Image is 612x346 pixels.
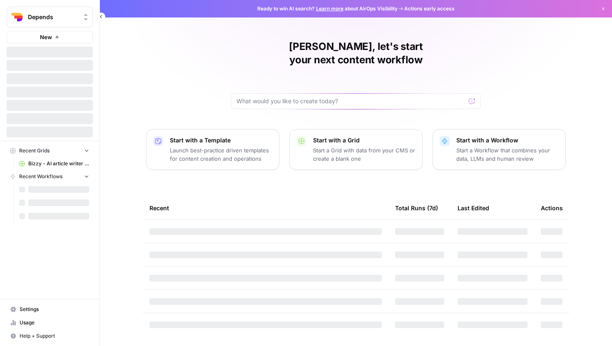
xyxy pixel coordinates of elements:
[40,33,52,41] span: New
[20,332,89,340] span: Help + Support
[146,129,279,170] button: Start with a TemplateLaunch best-practice driven templates for content creation and operations
[7,316,93,329] a: Usage
[20,319,89,326] span: Usage
[7,7,93,27] button: Workspace: Depends
[19,147,50,154] span: Recent Grids
[231,40,481,67] h1: [PERSON_NAME], let's start your next content workflow
[10,10,25,25] img: Depends Logo
[316,5,343,12] a: Learn more
[541,197,563,219] div: Actions
[456,146,559,163] p: Start a Workflow that combines your data, LLMs and human review
[170,136,272,144] p: Start with a Template
[7,303,93,316] a: Settings
[28,13,78,21] span: Depends
[289,129,423,170] button: Start with a GridStart a Grid with data from your CMS or create a blank one
[7,144,93,157] button: Recent Grids
[19,173,62,180] span: Recent Workflows
[15,157,93,170] a: Bizzy - AI article writer (from scratch)
[170,146,272,163] p: Launch best-practice driven templates for content creation and operations
[7,31,93,43] button: New
[28,160,89,167] span: Bizzy - AI article writer (from scratch)
[149,197,382,219] div: Recent
[433,129,566,170] button: Start with a WorkflowStart a Workflow that combines your data, LLMs and human review
[20,306,89,313] span: Settings
[456,136,559,144] p: Start with a Workflow
[257,5,398,12] span: Ready to win AI search? about AirOps Visibility
[313,136,415,144] p: Start with a Grid
[236,97,465,105] input: What would you like to create today?
[7,170,93,183] button: Recent Workflows
[404,5,455,12] span: Actions early access
[458,197,489,219] div: Last Edited
[395,197,438,219] div: Total Runs (7d)
[7,329,93,343] button: Help + Support
[313,146,415,163] p: Start a Grid with data from your CMS or create a blank one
